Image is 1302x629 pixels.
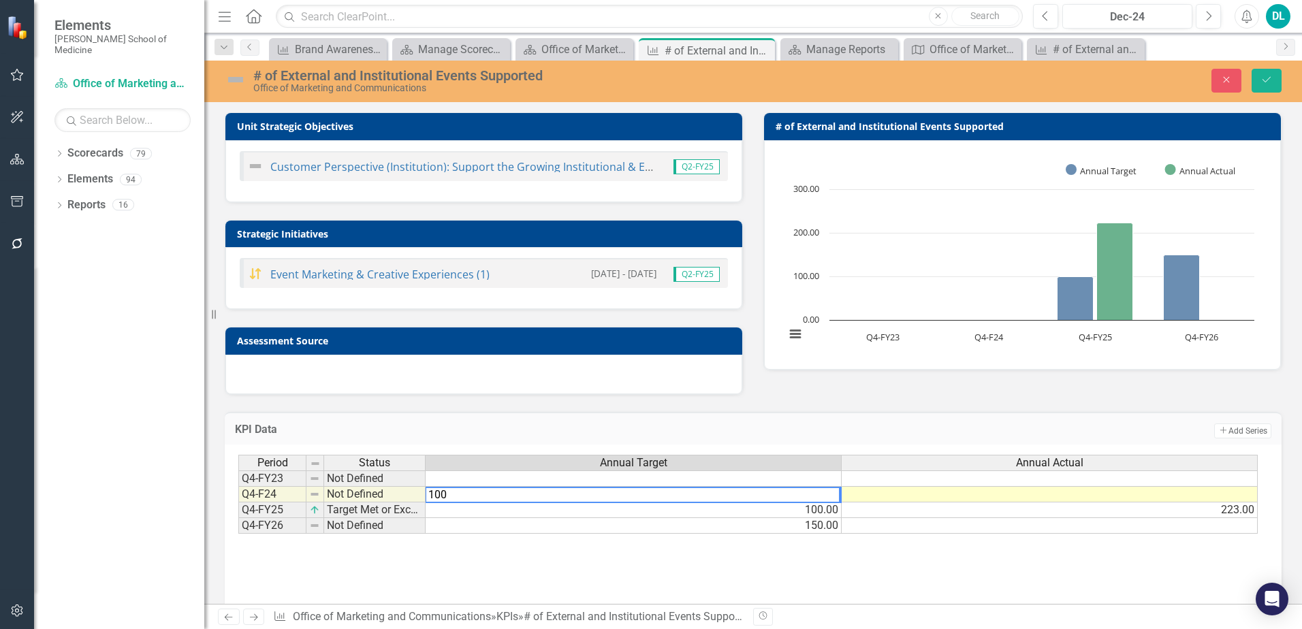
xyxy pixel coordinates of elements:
[309,520,320,531] img: 8DAGhfEEPCf229AAAAAElFTkSuQmCC
[272,41,383,58] a: Brand Awareness (Social Media Engagements)
[1185,331,1218,343] text: Q4-FY26
[324,487,426,502] td: Not Defined
[247,265,264,282] img: Target Close to Being Met
[237,121,735,131] h3: Unit Strategic Objectives
[67,146,123,161] a: Scorecards
[793,270,819,282] text: 100.00
[238,487,306,502] td: Q4-F24
[541,41,630,58] div: Office of Marketing and Communications
[883,255,1200,320] g: Annual Target, bar series 1 of 2 with 4 bars.
[793,182,819,195] text: 300.00
[842,502,1258,518] td: 223.00
[235,423,674,436] h3: KPI Data
[1053,41,1141,58] div: # of External and Institutional Events Supported
[310,458,321,469] img: 8DAGhfEEPCf229AAAAAElFTkSuQmCC
[396,41,507,58] a: Manage Scorecards
[930,41,1018,58] div: Office of Marketing and Communications Strategy Map
[237,229,735,239] h3: Strategic Initiatives
[247,158,264,174] img: Not Defined
[67,197,106,213] a: Reports
[426,518,842,534] td: 150.00
[276,5,1023,29] input: Search ClearPoint...
[273,609,743,625] div: » »
[1067,9,1188,25] div: Dec-24
[309,473,320,484] img: 8DAGhfEEPCf229AAAAAElFTkSuQmCC
[793,226,819,238] text: 200.00
[803,313,819,325] text: 0.00
[776,121,1274,131] h3: # of External and Institutional Events Supported
[907,41,1018,58] a: Office of Marketing and Communications Strategy Map
[309,489,320,500] img: 8DAGhfEEPCf229AAAAAElFTkSuQmCC
[591,267,656,280] small: [DATE] - [DATE]
[54,33,191,56] small: [PERSON_NAME] School of Medicine
[673,159,720,174] span: Q2-FY25
[1016,457,1083,469] span: Annual Actual
[112,199,134,211] div: 16
[778,151,1267,355] div: Chart. Highcharts interactive chart.
[806,41,895,58] div: Manage Reports
[238,518,306,534] td: Q4-FY26
[253,68,817,83] div: # of External and Institutional Events Supported
[1214,423,1271,438] button: Add Series
[270,267,490,282] a: Event Marketing & Creative Experiences (1)
[1164,255,1200,320] path: Q4-FY26, 150. Annual Target.
[237,336,735,346] h3: Assessment Source
[786,325,805,344] button: View chart menu, Chart
[1097,223,1133,320] path: Q4-FY25, 223. Annual Actual.
[238,502,306,518] td: Q4-FY25
[309,504,320,515] img: v3YYN6tj8cIIQQQgghhBBCF9k3ng1qE9ojsbYAAAAASUVORK5CYII=
[784,41,895,58] a: Manage Reports
[54,108,191,132] input: Search Below...
[54,17,191,33] span: Elements
[418,41,507,58] div: Manage Scorecards
[600,457,667,469] span: Annual Target
[426,502,842,518] td: 100.00
[130,148,152,159] div: 79
[970,10,1000,21] span: Search
[238,470,306,487] td: Q4-FY23
[524,610,753,623] div: # of External and Institutional Events Supported
[225,69,247,91] img: Not Defined
[324,518,426,534] td: Not Defined
[270,159,819,174] a: Customer Perspective (Institution): Support the Growing Institutional & External Event Management...
[253,83,817,93] div: Office of Marketing and Communications
[1062,4,1192,29] button: Dec-24
[1165,163,1250,178] button: Show Annual Actual
[120,174,142,185] div: 94
[67,172,113,187] a: Elements
[293,610,491,623] a: Office of Marketing and Communications
[54,76,191,92] a: Office of Marketing and Communications
[866,331,900,343] text: Q4-FY23
[665,42,772,59] div: # of External and Institutional Events Supported
[257,457,288,469] span: Period
[778,151,1261,355] svg: Interactive chart
[496,610,518,623] a: KPIs
[519,41,630,58] a: Office of Marketing and Communications
[974,331,1004,343] text: Q4-F24
[1058,276,1094,320] path: Q4-FY25, 100. Annual Target.
[1256,583,1288,615] div: Open Intercom Messenger
[359,457,390,469] span: Status
[1066,163,1152,178] button: Show Annual Target
[1079,331,1112,343] text: Q4-FY25
[1030,41,1141,58] a: # of External and Institutional Events Supported
[673,267,720,282] span: Q2-FY25
[1266,4,1290,29] button: DL
[324,502,426,518] td: Target Met or Exceeded
[7,15,31,39] img: ClearPoint Strategy
[295,41,383,58] div: Brand Awareness (Social Media Engagements)
[951,7,1019,26] button: Search
[324,470,426,487] td: Not Defined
